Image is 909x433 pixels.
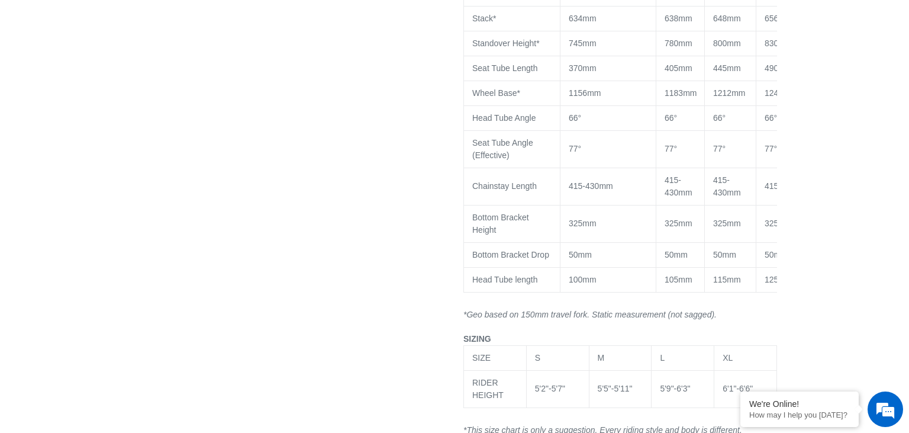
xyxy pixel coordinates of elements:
div: SIZE [472,352,518,364]
span: 405mm [665,63,692,73]
span: 634mm [569,14,597,23]
span: 370mm [569,63,597,73]
span: 66° [713,113,726,123]
span: 745mm [569,39,597,48]
span: 325mm [765,219,792,228]
div: 5'9"-6'3" [660,383,705,395]
span: 656mm [765,14,792,23]
span: 50mm [665,250,688,259]
span: 105mm [665,275,692,284]
i: *Geo based on 150mm travel fork. Static measurement (not sagged). [463,310,717,319]
div: Minimize live chat window [194,6,223,34]
span: 77° [569,144,581,153]
span: 50mm [569,250,592,259]
span: Bottom Bracket Drop [472,250,549,259]
span: 1241mm [765,88,797,98]
span: 66° [765,113,777,123]
span: Chainstay Length [472,181,537,191]
span: Seat Tube Length [472,63,538,73]
span: 1183mm [665,88,697,98]
span: 1212mm [713,88,745,98]
span: 800mm [713,39,741,48]
span: 780mm [665,39,692,48]
td: S [526,345,589,370]
div: 5'2"-5'7" [535,383,581,395]
span: 66° [665,113,677,123]
span: 325mm [569,219,597,228]
div: 5'5"-5'11" [598,383,643,395]
span: 77° [765,144,777,153]
span: Wheel Base* [472,88,520,98]
span: SIZING [463,334,491,344]
span: 648mm [713,14,741,23]
div: RIDER HEIGHT [472,377,518,402]
div: 6'1"-6'6" [723,383,768,395]
span: 445mm [713,63,741,73]
div: L [660,352,705,364]
div: XL [723,352,768,364]
span: 77° [665,144,677,153]
span: Head Tube Angle [472,113,536,123]
span: 325mm [665,219,692,228]
span: 100mm [569,275,597,284]
span: 1156mm [569,88,601,98]
textarea: Type your message and hit 'Enter' [6,299,225,340]
span: 125mm [765,275,792,284]
span: 415-430mm [569,181,613,191]
img: d_696896380_company_1647369064580_696896380 [38,59,67,89]
span: 66° [569,113,581,123]
div: Navigation go back [13,65,31,83]
span: We're online! [69,137,163,256]
span: 77° [713,144,726,153]
span: Standover Height* [472,39,540,48]
span: 415-430mm [713,175,741,197]
div: Chat with us now [79,66,217,82]
p: How may I help you today? [749,410,850,419]
span: 490mm [765,63,792,73]
span: 50mm [713,250,736,259]
span: 415-430mm [765,181,809,191]
div: M [598,352,643,364]
span: Stack* [472,14,496,23]
span: 115mm [713,275,741,284]
span: 325mm [713,219,741,228]
span: Head Tube length [472,275,538,284]
span: Seat Tube Angle (Effective) [472,138,533,160]
td: Bottom Bracket Height [464,205,560,242]
span: 830mm [765,39,792,48]
div: We're Online! [749,399,850,409]
span: 50mm [765,250,788,259]
span: 638mm [665,14,692,23]
span: 415-430mm [665,175,692,197]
